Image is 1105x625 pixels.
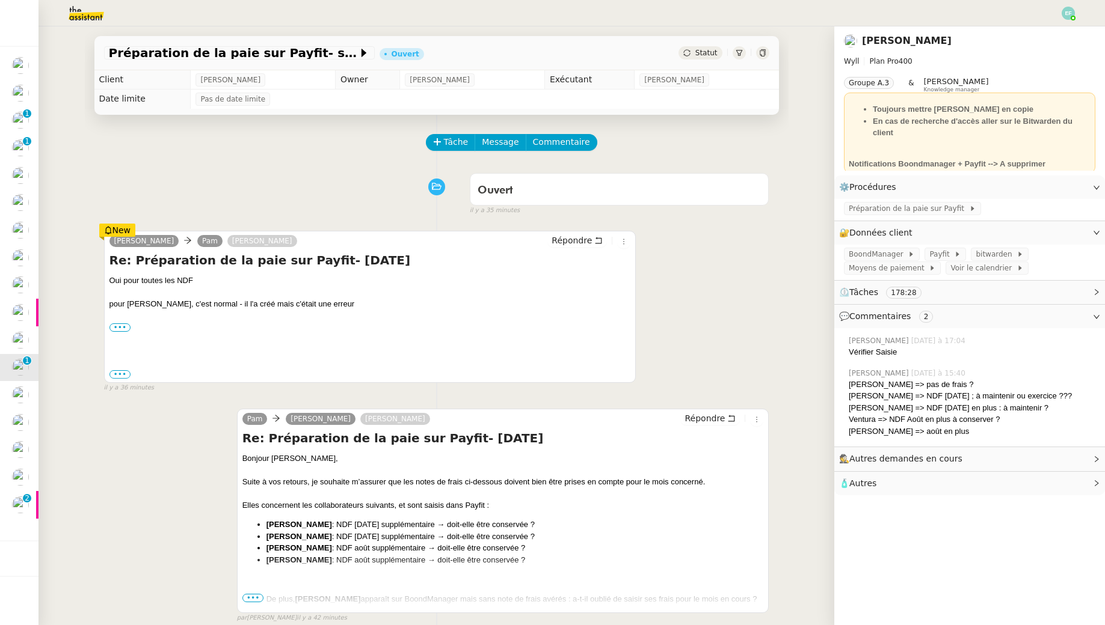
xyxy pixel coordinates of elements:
button: Répondre [680,412,740,425]
div: New [99,224,136,237]
img: users%2FfjlNmCTkLiVoA3HQjY3GA5JXGxb2%2Favatar%2Fstarofservice_97480retdsc0392.png [12,57,29,74]
span: Ouvert [478,185,513,196]
button: Message [475,134,526,151]
button: Tâche [426,134,476,151]
div: 🧴Autres [834,472,1105,495]
span: ⏲️ [839,287,931,297]
label: ••• [109,323,131,332]
div: ⏲️Tâches 178:28 [834,281,1105,304]
span: Préparation de la paie sur Payfit [849,203,969,215]
span: Payfit [929,248,954,260]
strong: Notifications Boondmanager + Payfit --> A supprimer [849,159,1045,168]
img: users%2FTtzP7AGpm5awhzgAzUtU1ot6q7W2%2Favatar%2Fb1ec9cbd-befd-4b0f-b4c2-375d59dbe3fa [12,85,29,102]
small: [PERSON_NAME] [237,613,347,623]
span: il y a 36 minutes [104,383,155,393]
span: Message [482,135,519,149]
div: Ouvert [392,50,419,58]
span: il y a 35 minutes [470,206,520,216]
td: Date limite [94,90,191,109]
p: 2 [25,494,29,505]
span: BoondManager [849,248,908,260]
span: Voir le calendrier [950,262,1016,274]
span: Knowledge manager [924,87,980,93]
img: users%2FSg6jQljroSUGpSfKFUOPmUmNaZ23%2Favatar%2FUntitled.png [12,222,29,239]
span: 400 [899,57,913,66]
p: 1 [25,137,29,148]
img: users%2FSg6jQljroSUGpSfKFUOPmUmNaZ23%2Favatar%2FUntitled.png [12,112,29,129]
span: Répondre [552,234,592,246]
nz-badge-sup: 1 [23,137,31,145]
a: [PERSON_NAME] [862,35,952,46]
nz-badge-sup: 1 [23,109,31,118]
span: Préparation de la paie sur Payfit- septembre 2025 [109,47,358,59]
img: users%2FSg6jQljroSUGpSfKFUOPmUmNaZ23%2Favatar%2FUntitled.png [12,139,29,156]
span: & [908,77,914,93]
span: Procédures [849,182,896,192]
span: [DATE] à 17:04 [911,335,968,346]
img: users%2FSg6jQljroSUGpSfKFUOPmUmNaZ23%2Favatar%2FUntitled.png [12,167,29,184]
li: : NDF [DATE] supplémentaire → doit-elle être conservée ? [266,519,764,531]
a: [PERSON_NAME] [286,413,356,424]
strong: [PERSON_NAME] [266,532,332,541]
span: il y a 42 minutes [297,613,347,623]
h4: Re: Préparation de la paie sur Payfit- [DATE] [109,252,631,269]
nz-badge-sup: 1 [23,356,31,365]
li: : NDF [DATE] supplémentaire → doit-elle être conservée ? [266,531,764,543]
span: Pam [247,415,263,423]
a: [PERSON_NAME] [227,236,297,246]
span: ⚙️ [839,180,902,194]
span: Pam [202,237,218,245]
li: : NDF août supplémentaire → doit-elle être conservée ? [266,542,764,554]
img: users%2FSg6jQljroSUGpSfKFUOPmUmNaZ23%2Favatar%2FUntitled.png [12,496,29,513]
span: 🧴 [839,478,876,488]
span: 💬 [839,311,938,321]
img: users%2Fs5ZqnzCQbyga4sPIHudugV6EOYh1%2Favatar%2Ff6a106e3-17a7-4927-8ddd-d7dea5208869 [844,34,857,47]
span: bitwarden [976,248,1017,260]
strong: En cas de recherche d'accès aller sur le Bitwarden du client [873,117,1073,138]
div: Vérifier Saisie [849,346,1095,358]
img: users%2Fx9OnqzEMlAUNG38rkK8jkyzjKjJ3%2Favatar%2F1516609952611.jpeg [12,304,29,321]
span: Tâche [444,135,469,149]
span: [DATE] à 15:40 [911,368,968,379]
img: svg [1062,7,1075,20]
img: users%2FhitvUqURzfdVsA8TDJwjiRfjLnH2%2Favatar%2Flogo-thermisure.png [12,414,29,431]
div: 🕵️Autres demandes en cours [834,447,1105,471]
nz-badge-sup: 2 [23,494,31,502]
img: users%2FSg6jQljroSUGpSfKFUOPmUmNaZ23%2Favatar%2FUntitled.png [12,194,29,211]
div: Oui pour toutes les NDF pour [PERSON_NAME], c'est normal - il l'a créé mais c'était une erreur [109,275,631,310]
span: Pas de date limite [200,93,265,105]
strong: [PERSON_NAME] [266,555,332,564]
div: 💬Commentaires 2 [834,305,1105,328]
span: Autres demandes en cours [849,454,962,463]
span: [PERSON_NAME] [644,74,704,86]
nz-tag: 178:28 [886,287,921,299]
div: Bonjour [PERSON_NAME], [242,453,764,465]
div: 🔐Données client [834,221,1105,245]
span: Wyll [844,57,859,66]
div: Suite à vos retours, je souhaite m’assurer que les notes de frais ci-dessous doivent bien être pr... [242,476,764,488]
a: [PERSON_NAME] [360,413,430,424]
div: Elles concernent les collaborateurs suivants, et sont saisis dans Payfit : [242,499,764,511]
app-user-label: Knowledge manager [924,77,989,93]
td: Client [94,70,191,90]
img: users%2FSg6jQljroSUGpSfKFUOPmUmNaZ23%2Favatar%2FUntitled.png [12,276,29,293]
span: [PERSON_NAME] [200,74,260,86]
img: users%2FSg6jQljroSUGpSfKFUOPmUmNaZ23%2Favatar%2FUntitled.png [12,441,29,458]
img: users%2FSg6jQljroSUGpSfKFUOPmUmNaZ23%2Favatar%2FUntitled.png [12,469,29,486]
span: 🕵️ [839,454,968,463]
div: [PERSON_NAME] => NDF [DATE] en plus : à maintenir ? [849,402,1095,414]
strong: [PERSON_NAME] [295,594,360,603]
label: ••• [109,370,131,379]
span: Moyens de paiement [849,262,929,274]
div: Ventura => NDF Août en plus à conserver ? [849,413,1095,425]
div: [PERSON_NAME] => août en plus [849,425,1095,437]
td: Exécutant [544,70,634,90]
span: [PERSON_NAME] [849,335,911,346]
strong: Toujours mettre [PERSON_NAME] en copie [873,105,1033,114]
li: : NDF août supplémentaire → doit-elle être conservée ? [266,554,764,566]
img: users%2FSg6jQljroSUGpSfKFUOPmUmNaZ23%2Favatar%2FUntitled.png [12,386,29,403]
img: users%2FSg6jQljroSUGpSfKFUOPmUmNaZ23%2Favatar%2FUntitled.png [12,249,29,266]
span: ••• [242,594,264,602]
span: Plan Pro [869,57,898,66]
span: [PERSON_NAME] [410,74,470,86]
